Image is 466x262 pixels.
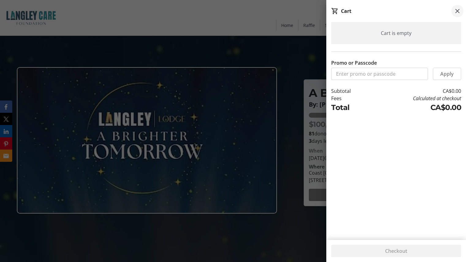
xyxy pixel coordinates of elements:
[369,102,461,113] td: CA$0.00
[369,87,461,95] td: CA$0.00
[331,87,369,95] td: Subtotal
[331,59,377,66] label: Promo or Passcode
[433,68,461,80] button: Apply
[341,7,351,15] div: Cart
[331,95,369,102] td: Fees
[331,22,461,44] div: Cart is empty
[331,68,428,80] input: Enter promo or passcode
[331,102,369,113] td: Total
[369,95,461,102] td: Calculated at checkout
[440,70,454,78] span: Apply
